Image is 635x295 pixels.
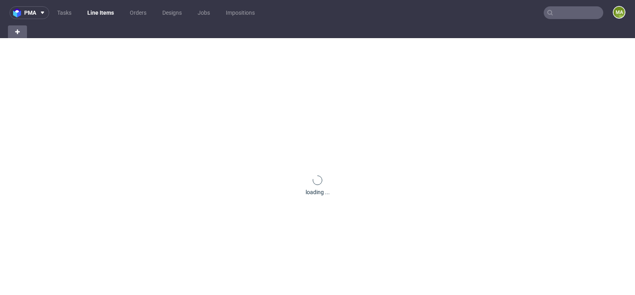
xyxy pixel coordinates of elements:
[158,6,187,19] a: Designs
[125,6,151,19] a: Orders
[52,6,76,19] a: Tasks
[614,7,625,18] figcaption: ma
[13,8,24,17] img: logo
[83,6,119,19] a: Line Items
[10,6,49,19] button: pma
[193,6,215,19] a: Jobs
[221,6,260,19] a: Impositions
[24,10,36,15] span: pma
[306,188,330,196] div: loading ...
